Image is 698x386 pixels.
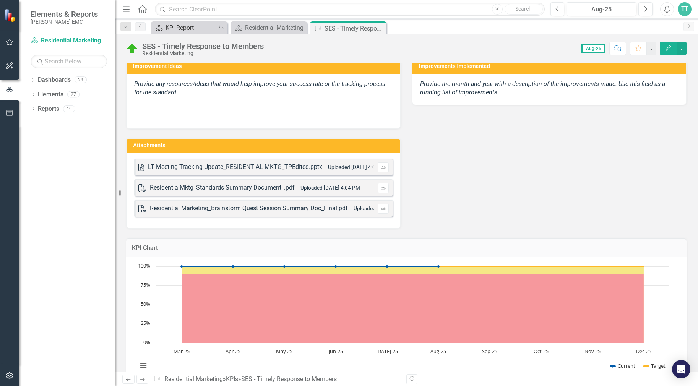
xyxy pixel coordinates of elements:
[283,265,286,268] path: May-25, 100. Current.
[180,265,645,268] g: Yellow-Green, series 4 of 5 with 10 data points.
[226,375,238,383] a: KPIs
[4,9,17,22] img: ClearPoint Strategy
[245,23,305,32] div: Residential Marketing
[142,50,264,56] div: Residential Marketing
[134,263,679,377] div: Chart. Highcharts interactive chart.
[138,360,149,371] button: View chart menu, Chart
[180,265,183,268] path: Mar-25, 100. Current.
[143,339,150,345] text: 0%
[644,362,666,369] button: Show Target
[354,205,413,211] small: Uploaded [DATE] 4:04 PM
[636,348,651,355] text: Dec-25
[430,348,446,355] text: Aug-25
[38,90,63,99] a: Elements
[276,348,292,355] text: May-25
[328,348,343,355] text: Jun-25
[567,2,636,16] button: Aug-25
[31,10,98,19] span: Elements & Reports
[180,272,645,276] g: Red-Yellow, series 3 of 5 with 10 data points.
[300,185,360,191] small: Uploaded [DATE] 4:04 PM
[164,375,223,383] a: Residential Marketing
[581,44,605,53] span: Aug-25
[63,105,75,112] div: 19
[138,262,150,269] text: 100%
[126,42,138,55] img: At Target
[148,163,322,172] div: LT Meeting Tracking Update_RESIDENTIAL MKTG_TPEdited.pptx
[226,348,240,355] text: Apr-25
[153,375,401,384] div: » »
[505,4,543,15] button: Search
[180,265,440,268] g: Current, series 1 of 5. Line with 10 data points.
[241,375,337,383] div: SES - Timely Response to Members
[31,36,107,45] a: Residential Marketing
[38,105,59,114] a: Reports
[133,143,396,148] h3: Attachments
[328,164,388,170] small: Uploaded [DATE] 4:04 PM
[133,63,396,69] h3: Improvement Ideas
[134,80,385,96] em: Provide any resources/ideas that would help improve your success rate or the tracking process for...
[515,6,532,12] span: Search
[38,76,71,84] a: Dashboards
[386,265,389,268] path: Jul-25, 100. Current.
[142,42,264,50] div: SES - Timely Response to Members
[174,348,190,355] text: Mar-25
[482,348,497,355] text: Sep-25
[150,183,295,192] div: ResidentialMktg_Standards Summary Document_.pdf
[232,265,235,268] path: Apr-25, 100. Current.
[180,265,645,268] g: Target, series 2 of 5. Line with 10 data points.
[141,281,150,288] text: 75%
[141,300,150,307] text: 50%
[325,24,385,33] div: SES - Timely Response to Members
[534,348,549,355] text: Oct-25
[166,23,216,32] div: KPI Report
[31,55,107,68] input: Search Below...
[150,204,348,213] div: Residential Marketing_Brainstorm Quest Session Summary Doc_Final.pdf
[134,263,673,377] svg: Interactive chart
[334,265,338,268] path: Jun-25, 100. Current.
[141,320,150,326] text: 25%
[132,245,681,251] h3: KPI Chart
[67,91,80,98] div: 27
[232,23,305,32] a: Residential Marketing
[437,265,440,268] path: Aug-25, 100. Current.
[678,2,692,16] button: TT
[75,77,87,83] div: 29
[155,3,544,16] input: Search ClearPoint...
[420,80,665,96] em: Provide the month and year with a description of the improvements made. Use this field as a runni...
[376,348,398,355] text: [DATE]-25
[610,362,635,369] button: Show Current
[672,360,690,378] div: Open Intercom Messenger
[31,19,98,25] small: [PERSON_NAME] EMC
[153,23,216,32] a: KPI Report
[569,5,634,14] div: Aug-25
[584,348,601,355] text: Nov-25
[419,63,682,69] h3: Improvements Implemented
